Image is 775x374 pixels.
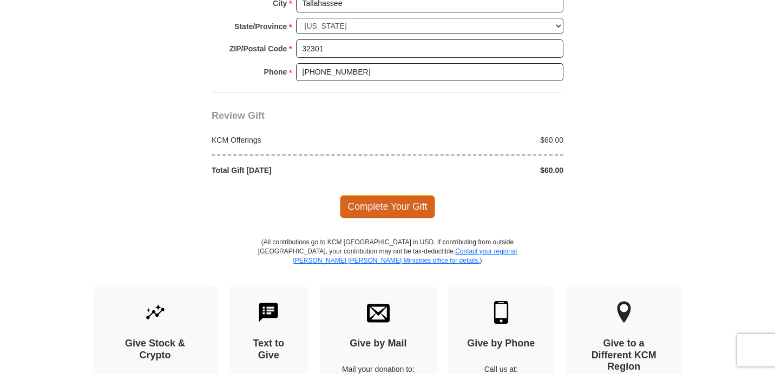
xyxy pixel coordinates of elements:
[616,301,632,324] img: other-region
[248,338,290,361] h4: Text to Give
[387,135,569,145] div: $60.00
[340,195,436,218] span: Complete Your Gift
[144,301,167,324] img: give-by-stock.svg
[387,165,569,176] div: $60.00
[584,338,664,373] h4: Give to a Different KCM Region
[258,238,517,285] p: (All contributions go to KCM [GEOGRAPHIC_DATA] in USD. If contributing from outside [GEOGRAPHIC_D...
[112,338,199,361] h4: Give Stock & Crypto
[206,165,388,176] div: Total Gift [DATE]
[229,41,287,56] strong: ZIP/Postal Code
[212,110,265,121] span: Review Gift
[467,338,535,350] h4: Give by Phone
[257,301,280,324] img: text-to-give.svg
[293,248,517,264] a: Contact your regional [PERSON_NAME] [PERSON_NAME] Ministries office for details.
[367,301,390,324] img: envelope.svg
[490,301,513,324] img: mobile.svg
[206,135,388,145] div: KCM Offerings
[339,338,418,350] h4: Give by Mail
[264,64,287,79] strong: Phone
[234,19,287,34] strong: State/Province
